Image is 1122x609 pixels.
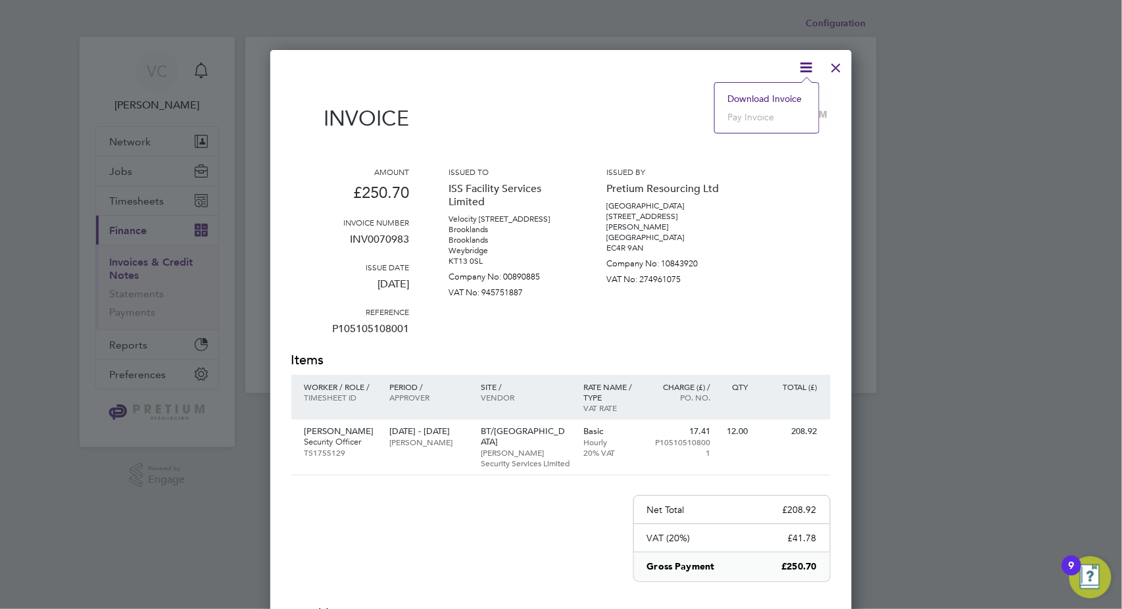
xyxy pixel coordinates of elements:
p: [STREET_ADDRESS][PERSON_NAME] [607,211,725,232]
p: Period / [389,381,468,392]
p: £41.78 [788,532,817,544]
p: Net Total [647,504,685,516]
p: Pretium Resourcing Ltd [607,177,725,201]
p: KT13 0SL [449,256,568,266]
p: ISS Facility Services Limited [449,177,568,214]
p: Hourly [583,437,641,447]
p: Company No: 10843920 [607,253,725,269]
p: Charge (£) / [654,381,711,392]
h3: Invoice number [291,217,410,228]
p: 17.41 [654,426,711,437]
p: BT/[GEOGRAPHIC_DATA] [481,426,570,447]
p: INV0070983 [291,228,410,262]
p: Brooklands [449,235,568,245]
p: Rate name / type [583,381,641,402]
p: VAT No: 274961075 [607,269,725,285]
p: [DATE] - [DATE] [389,426,468,437]
h1: Invoice [291,106,410,131]
p: 208.92 [762,426,817,437]
h2: Items [291,351,831,370]
h3: Issue date [291,262,410,272]
p: VAT (20%) [647,532,691,544]
p: TS1755129 [305,447,376,458]
p: Weybridge [449,245,568,256]
p: [GEOGRAPHIC_DATA] [607,201,725,211]
li: Download Invoice [721,89,812,108]
p: VAT rate [583,402,641,413]
h3: Amount [291,166,410,177]
h3: Issued by [607,166,725,177]
p: [GEOGRAPHIC_DATA] [607,232,725,243]
h3: Issued to [449,166,568,177]
p: Company No: 00890885 [449,266,568,282]
p: Timesheet ID [305,392,376,402]
p: EC4R 9AN [607,243,725,253]
p: £250.70 [782,560,817,573]
p: Velocity [STREET_ADDRESS] [449,214,568,224]
p: £208.92 [783,504,817,516]
p: Total (£) [762,381,817,392]
div: 9 [1069,566,1075,583]
p: VAT No: 945751887 [449,282,568,298]
li: Pay invoice [721,108,812,126]
p: Security Officer [305,437,376,447]
p: 20% VAT [583,447,641,458]
p: Approver [389,392,468,402]
p: Po. No. [654,392,711,402]
p: [PERSON_NAME] Security Services Limited [481,447,570,468]
p: P105105108001 [291,317,410,351]
p: Site / [481,381,570,392]
p: P105105108001 [654,437,711,458]
p: Worker / Role / [305,381,376,392]
p: 12.00 [723,426,748,437]
p: [PERSON_NAME] [389,437,468,447]
p: QTY [723,381,748,392]
p: £250.70 [291,177,410,217]
p: Gross Payment [647,560,715,573]
p: Brooklands [449,224,568,235]
p: [DATE] [291,272,410,306]
p: Basic [583,426,641,437]
p: Vendor [481,392,570,402]
p: [PERSON_NAME] [305,426,376,437]
button: Open Resource Center, 9 new notifications [1069,556,1111,598]
h3: Reference [291,306,410,317]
